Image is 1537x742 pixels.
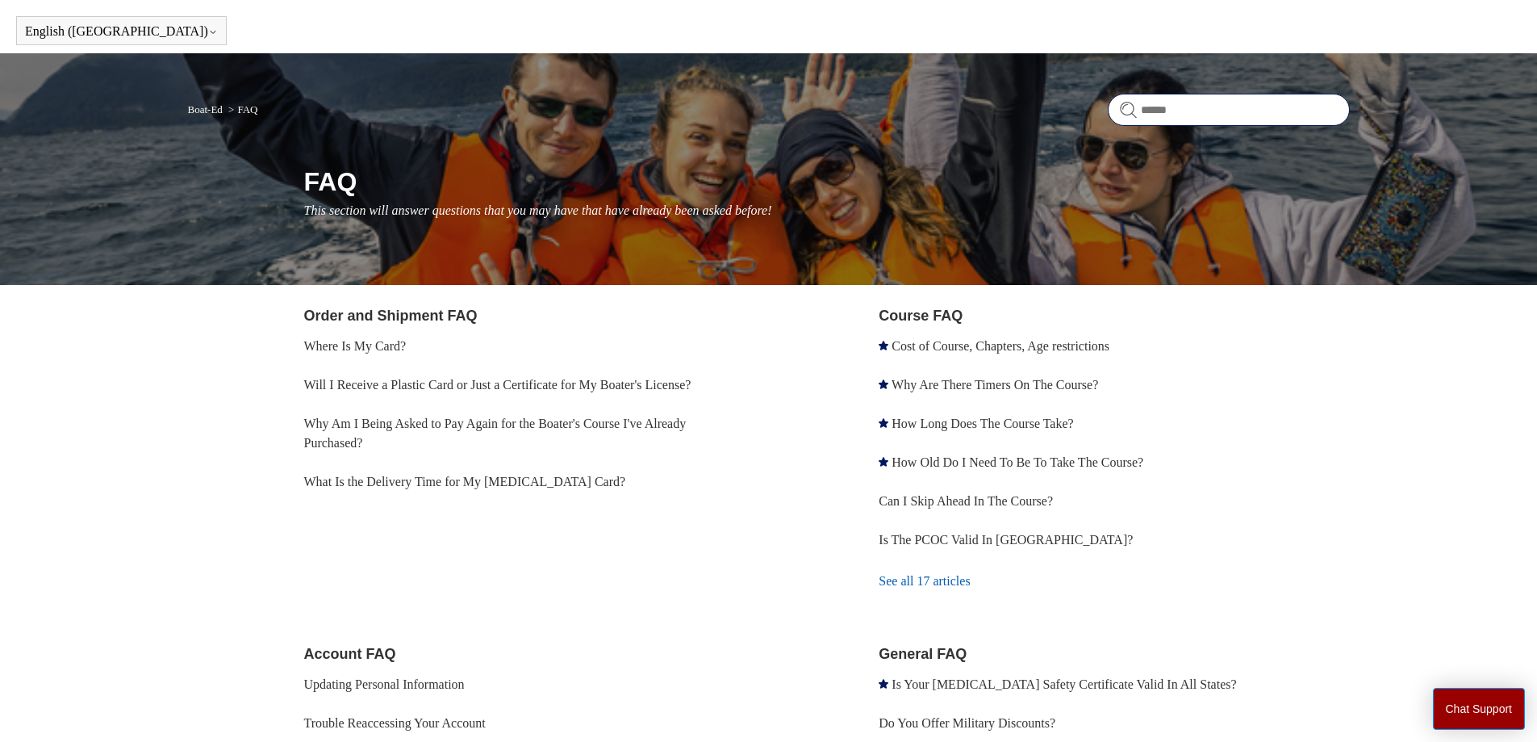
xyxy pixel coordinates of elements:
[892,339,1109,353] a: Cost of Course, Chapters, Age restrictions
[25,24,218,39] button: English ([GEOGRAPHIC_DATA])
[1433,688,1526,730] button: Chat Support
[879,341,888,350] svg: Promoted article
[304,417,687,450] a: Why Am I Being Asked to Pay Again for the Boater's Course I've Already Purchased?
[879,308,963,324] a: Course FAQ
[879,494,1053,508] a: Can I Skip Ahead In The Course?
[1108,94,1350,126] input: Search
[225,103,257,115] li: FAQ
[304,378,691,392] a: Will I Receive a Plastic Card or Just a Certificate for My Boater's License?
[879,418,888,428] svg: Promoted article
[892,378,1098,392] a: Why Are There Timers On The Course?
[892,677,1236,691] a: Is Your [MEDICAL_DATA] Safety Certificate Valid In All States?
[892,455,1143,469] a: How Old Do I Need To Be To Take The Course?
[304,646,396,662] a: Account FAQ
[304,475,626,488] a: What Is the Delivery Time for My [MEDICAL_DATA] Card?
[304,339,407,353] a: Where Is My Card?
[879,716,1055,730] a: Do You Offer Military Discounts?
[304,308,478,324] a: Order and Shipment FAQ
[304,677,465,691] a: Updating Personal Information
[879,533,1133,547] a: Is The PCOC Valid In [GEOGRAPHIC_DATA]?
[304,201,1350,220] p: This section will answer questions that you may have that have already been asked before!
[879,560,1349,603] a: See all 17 articles
[304,162,1350,201] h1: FAQ
[188,103,226,115] li: Boat-Ed
[188,103,223,115] a: Boat-Ed
[892,417,1073,430] a: How Long Does The Course Take?
[879,379,888,389] svg: Promoted article
[879,679,888,689] svg: Promoted article
[879,457,888,467] svg: Promoted article
[304,716,486,730] a: Trouble Reaccessing Your Account
[879,646,967,662] a: General FAQ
